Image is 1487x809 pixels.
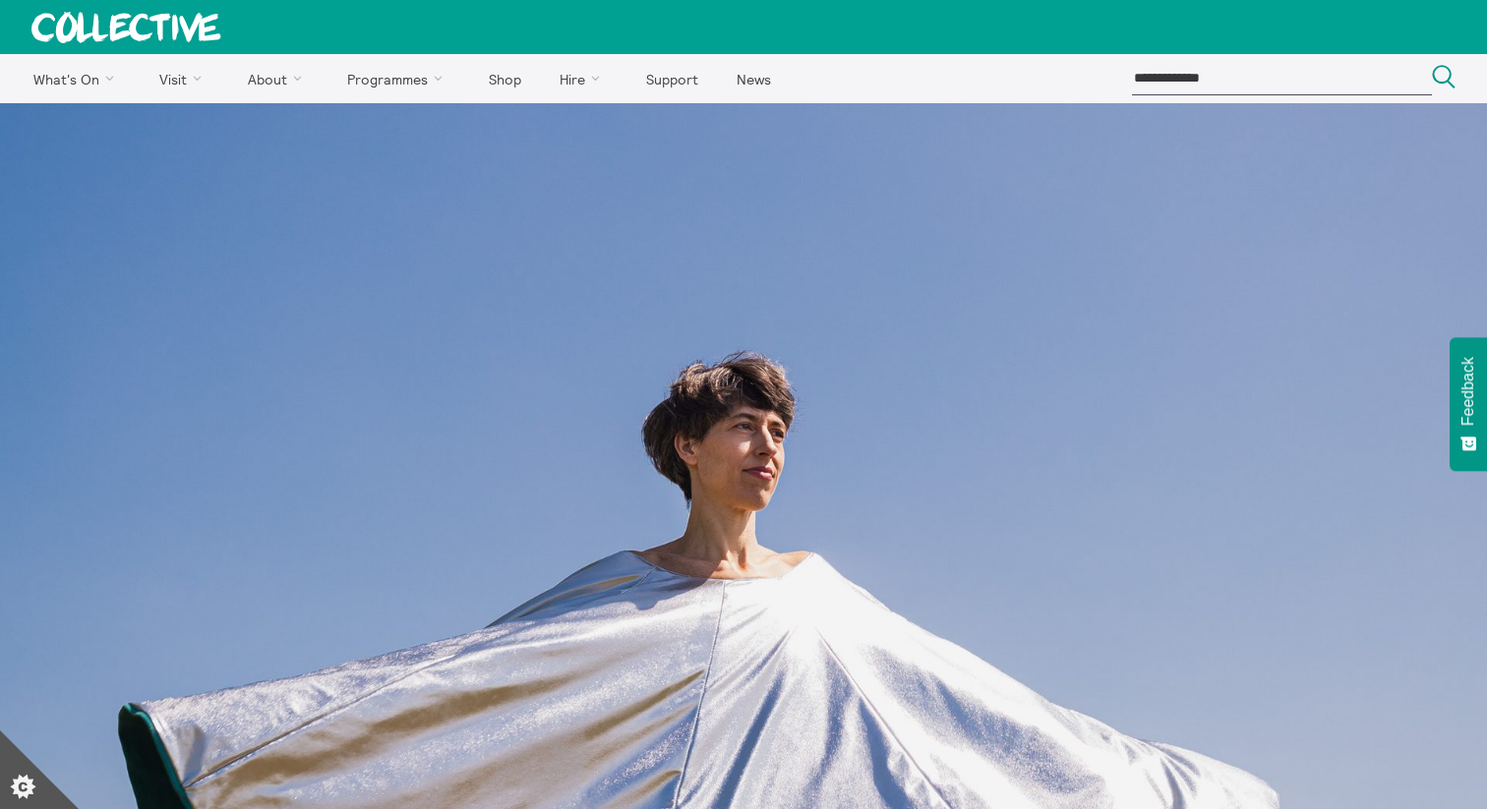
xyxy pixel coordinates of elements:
button: Feedback - Show survey [1450,337,1487,471]
a: Programmes [330,54,468,103]
a: Support [628,54,715,103]
a: Shop [471,54,538,103]
a: What's On [16,54,139,103]
span: Feedback [1459,357,1477,426]
a: Visit [143,54,227,103]
a: News [719,54,788,103]
a: About [230,54,327,103]
a: Hire [543,54,625,103]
